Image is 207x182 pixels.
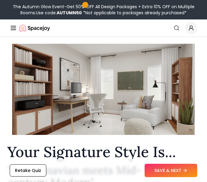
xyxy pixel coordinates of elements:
[82,10,187,16] span: *Not applicable to packages already purchased*
[19,22,50,34] a: Spacejoy
[19,22,50,34] img: Spacejoy Logo
[10,19,197,36] nav: Global
[145,164,197,177] button: SAVE & NEXT
[36,10,82,16] span: Use code:
[57,10,82,16] b: AUTUMN50
[2,4,205,16] div: The Autumn Glow Event-Get 50% OFF All Design Packages + Extra 10% OFF on Multiple Rooms.
[12,29,195,150] img: Scandinavian meets Mid-century Modern Style Example
[7,145,200,159] h1: Your Signature Style Is...
[10,164,46,177] button: Retake Quiz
